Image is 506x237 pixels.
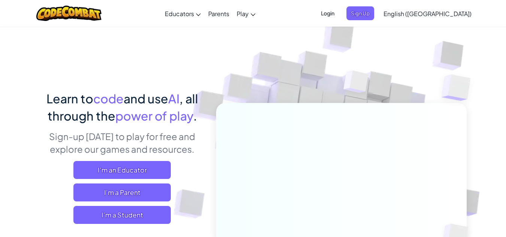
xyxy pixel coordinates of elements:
[233,3,259,24] a: Play
[73,161,171,179] a: I'm an Educator
[124,91,168,106] span: and use
[73,183,171,201] a: I'm a Parent
[168,91,179,106] span: AI
[115,108,193,123] span: power of play
[165,10,194,18] span: Educators
[73,206,171,224] button: I'm a Student
[93,91,124,106] span: code
[380,3,475,24] a: English ([GEOGRAPHIC_DATA])
[204,3,233,24] a: Parents
[161,3,204,24] a: Educators
[316,6,339,20] button: Login
[193,108,197,123] span: .
[346,6,374,20] button: Sign Up
[36,6,102,21] img: CodeCombat logo
[427,56,491,119] img: Overlap cubes
[384,10,472,18] span: English ([GEOGRAPHIC_DATA])
[46,91,93,106] span: Learn to
[329,56,383,112] img: Overlap cubes
[237,10,249,18] span: Play
[40,130,205,155] p: Sign-up [DATE] to play for free and explore our games and resources.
